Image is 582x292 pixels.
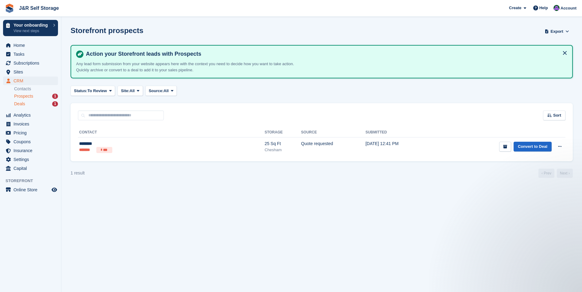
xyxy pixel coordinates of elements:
[83,51,567,58] h4: Action your Storefront leads with Prospects
[13,50,50,58] span: Tasks
[3,68,58,76] a: menu
[13,120,50,128] span: Invoices
[121,88,129,94] span: Site:
[5,4,14,13] img: stora-icon-8386f47178a22dfd0bd8f6a31ec36ba5ce8667c1dd55bd0f319d3a0aa187defe.svg
[87,88,107,94] span: To Review
[3,41,58,50] a: menu
[538,169,554,178] a: Previous
[13,41,50,50] span: Home
[17,3,61,13] a: J&R Self Storage
[509,5,521,11] span: Create
[3,137,58,146] a: menu
[13,59,50,67] span: Subscriptions
[13,164,50,173] span: Capital
[557,169,573,178] a: Next
[14,101,25,107] span: Deals
[3,185,58,194] a: menu
[3,111,58,119] a: menu
[14,93,58,99] a: Prospects 1
[365,128,432,137] th: Submitted
[13,77,50,85] span: CRM
[71,170,85,176] div: 1 result
[118,86,143,96] button: Site: All
[14,86,58,92] a: Contacts
[543,26,570,36] button: Export
[301,128,365,137] th: Source
[514,142,552,152] a: Convert to Deal
[13,155,50,164] span: Settings
[13,137,50,146] span: Coupons
[365,137,432,156] td: [DATE] 12:41 PM
[3,146,58,155] a: menu
[6,178,61,184] span: Storefront
[52,101,58,107] div: 1
[51,186,58,193] a: Preview store
[539,5,548,11] span: Help
[3,59,58,67] a: menu
[13,28,50,34] p: View next steps
[301,137,365,156] td: Quote requested
[264,147,301,153] div: Chesham
[14,101,58,107] a: Deals 1
[145,86,177,96] button: Source: All
[13,23,50,27] p: Your onboarding
[264,128,301,137] th: Storage
[52,94,58,99] div: 1
[13,111,50,119] span: Analytics
[551,28,563,35] span: Export
[3,155,58,164] a: menu
[561,5,576,11] span: Account
[553,5,560,11] img: Jordan Mahmood
[264,140,301,147] div: 25 Sq Ft
[71,86,115,96] button: Status: To Review
[13,185,50,194] span: Online Store
[3,77,58,85] a: menu
[129,88,135,94] span: All
[14,93,33,99] span: Prospects
[13,129,50,137] span: Pricing
[164,88,169,94] span: All
[71,26,143,35] h1: Storefront prospects
[74,88,87,94] span: Status:
[3,120,58,128] a: menu
[553,112,561,118] span: Sort
[76,61,306,73] p: Any lead form submission from your website appears here with the context you need to decide how y...
[13,68,50,76] span: Sites
[13,146,50,155] span: Insurance
[3,50,58,58] a: menu
[3,164,58,173] a: menu
[3,20,58,36] a: Your onboarding View next steps
[537,169,574,178] nav: Page
[78,128,264,137] th: Contact
[3,129,58,137] a: menu
[149,88,164,94] span: Source:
